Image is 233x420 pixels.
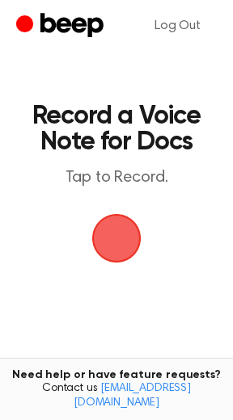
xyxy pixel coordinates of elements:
[10,382,223,410] span: Contact us
[92,214,141,262] img: Beep Logo
[29,168,204,188] p: Tap to Record.
[138,6,217,45] a: Log Out
[16,10,108,42] a: Beep
[29,103,204,155] h1: Record a Voice Note for Docs
[74,383,191,409] a: [EMAIL_ADDRESS][DOMAIN_NAME]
